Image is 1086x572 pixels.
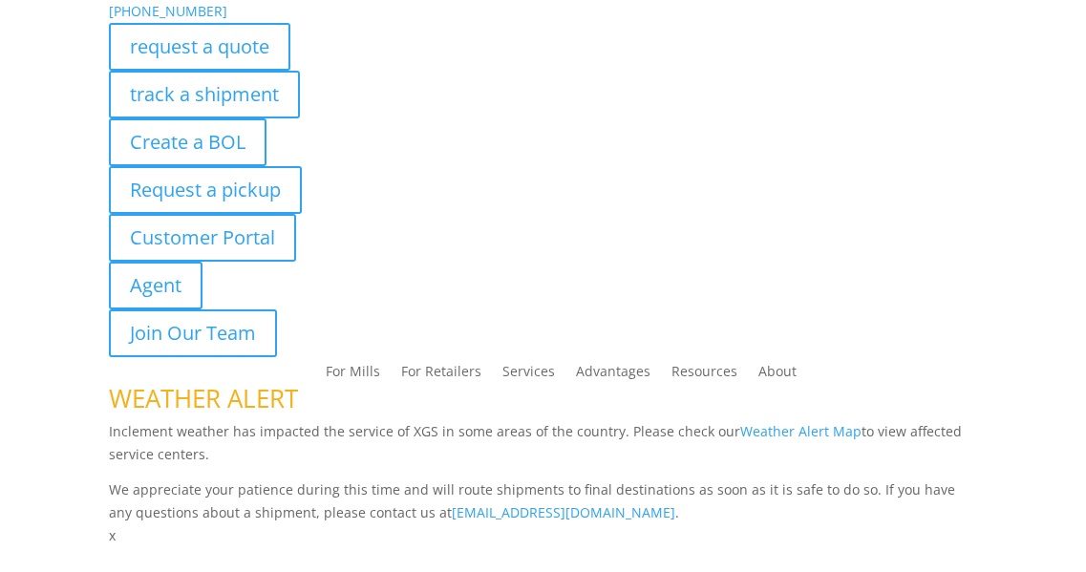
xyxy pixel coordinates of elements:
[109,23,290,71] a: request a quote
[109,166,302,214] a: Request a pickup
[109,309,277,357] a: Join Our Team
[758,365,797,386] a: About
[576,365,650,386] a: Advantages
[326,365,380,386] a: For Mills
[109,262,202,309] a: Agent
[109,524,978,547] p: x
[109,71,300,118] a: track a shipment
[109,2,227,20] a: [PHONE_NUMBER]
[109,118,266,166] a: Create a BOL
[109,214,296,262] a: Customer Portal
[671,365,737,386] a: Resources
[740,422,862,440] a: Weather Alert Map
[401,365,481,386] a: For Retailers
[109,478,978,524] p: We appreciate your patience during this time and will route shipments to final destinations as so...
[109,420,978,479] p: Inclement weather has impacted the service of XGS in some areas of the country. Please check our ...
[452,503,675,521] a: [EMAIL_ADDRESS][DOMAIN_NAME]
[502,365,555,386] a: Services
[109,381,298,415] span: WEATHER ALERT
